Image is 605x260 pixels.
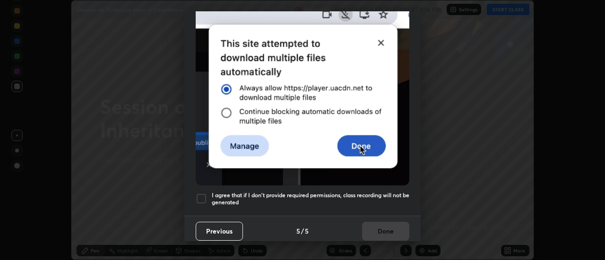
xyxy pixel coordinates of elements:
h4: 5 [305,226,309,236]
h4: 5 [296,226,300,236]
h5: I agree that if I don't provide required permissions, class recording will not be generated [212,192,409,206]
h4: / [301,226,304,236]
button: Previous [196,222,243,241]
